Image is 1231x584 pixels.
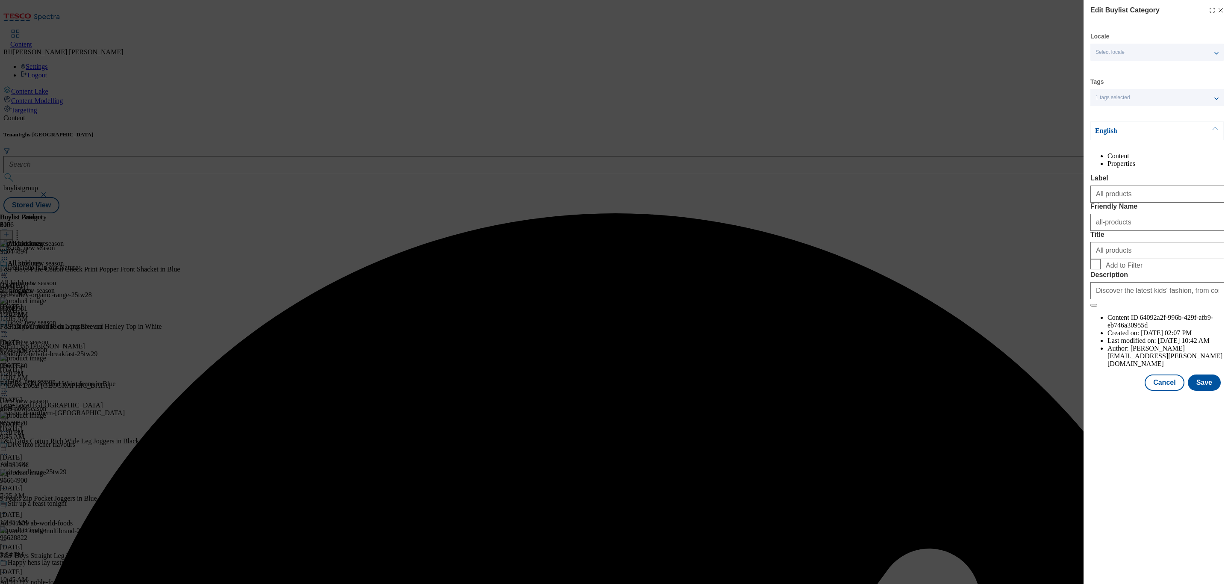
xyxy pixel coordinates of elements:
[1090,231,1224,239] label: Title
[1158,337,1210,344] span: [DATE] 10:42 AM
[1090,203,1224,210] label: Friendly Name
[1141,329,1192,336] span: [DATE] 02:07 PM
[1107,314,1224,329] li: Content ID
[1090,186,1224,203] input: Enter Label
[1107,160,1224,168] li: Properties
[1107,345,1224,368] li: Author:
[1090,5,1160,15] h4: Edit Buylist Category
[1188,375,1221,391] button: Save
[1090,174,1224,182] label: Label
[1107,329,1224,337] li: Created on:
[1090,89,1224,106] button: 1 tags selected
[1090,242,1224,259] input: Enter Title
[1107,337,1224,345] li: Last modified on:
[1107,152,1224,160] li: Content
[1106,262,1143,269] span: Add to Filter
[1090,271,1224,279] label: Description
[1145,375,1184,391] button: Cancel
[1090,44,1224,61] button: Select locale
[1095,127,1185,135] p: English
[1090,34,1109,39] label: Locale
[1107,314,1213,329] span: 64092a2f-996b-429f-afb9-eb746a30955d
[1107,345,1222,367] span: [PERSON_NAME][EMAIL_ADDRESS][PERSON_NAME][DOMAIN_NAME]
[1090,282,1224,299] input: Enter Description
[1096,49,1125,56] span: Select locale
[1096,94,1130,101] span: 1 tags selected
[1090,214,1224,231] input: Enter Friendly Name
[1090,80,1104,84] label: Tags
